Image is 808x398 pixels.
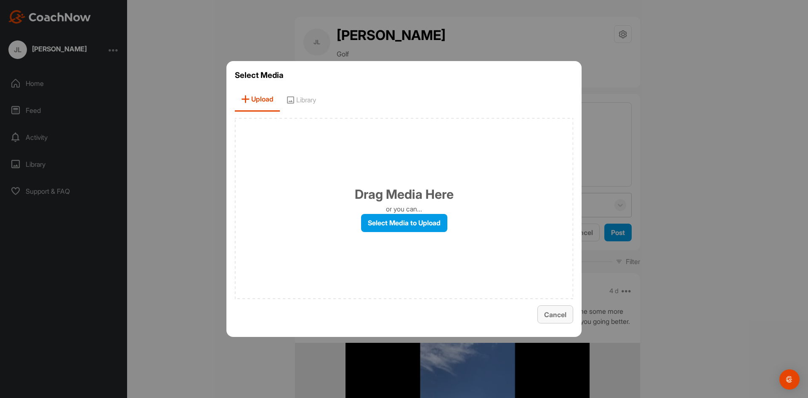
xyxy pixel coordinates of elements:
span: Library [280,88,322,112]
span: Upload [235,88,280,112]
p: or you can... [386,204,422,214]
h3: Select Media [235,69,573,81]
label: Select Media to Upload [361,214,447,232]
h1: Drag Media Here [355,185,454,204]
button: Cancel [537,305,573,323]
span: Cancel [544,310,566,319]
div: Open Intercom Messenger [779,369,800,390]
